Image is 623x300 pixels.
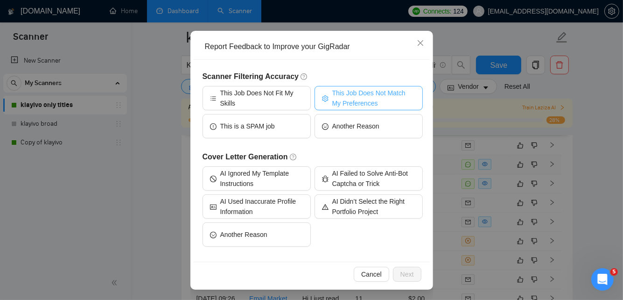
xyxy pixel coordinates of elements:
button: frownAnother Reason [203,222,311,247]
button: Cancel [354,267,389,282]
span: exclamation-circle [210,122,217,129]
div: Report Feedback to Improve your GigRadar [205,42,425,52]
button: settingThis Job Does Not Match My Preferences [315,86,423,110]
button: Close [408,31,433,56]
span: Another Reason [332,121,379,131]
span: This Job Does Not Fit My Skills [220,88,303,108]
button: warningAI Didn’t Select the Right Portfolio Project [315,194,423,219]
button: barsThis Job Does Not Fit My Skills [203,86,311,110]
span: AI Ignored My Template Instructions [220,168,303,189]
h5: Cover Letter Generation [203,151,423,163]
button: frownAnother Reason [315,114,423,138]
span: frown [210,231,217,238]
span: Another Reason [220,229,267,240]
span: bars [210,94,217,101]
span: close [417,39,424,47]
span: AI Failed to Solve Anti-Bot Captcha or Trick [332,168,415,189]
button: bugAI Failed to Solve Anti-Bot Captcha or Trick [315,166,423,191]
span: idcard [210,203,217,210]
span: frown [322,122,329,129]
span: question-circle [290,153,297,161]
span: AI Didn’t Select the Right Portfolio Project [332,196,415,217]
h5: Scanner Filtering Accuracy [203,71,423,82]
button: idcardAI Used Inaccurate Profile Information [203,194,311,219]
span: setting [322,94,329,101]
button: stopAI Ignored My Template Instructions [203,166,311,191]
span: warning [322,203,329,210]
span: stop [210,175,217,182]
span: 5 [610,268,618,276]
span: Cancel [361,269,382,279]
button: exclamation-circleThis is a SPAM job [203,114,311,138]
span: question-circle [301,73,308,80]
iframe: Intercom live chat [591,268,614,291]
span: This Job Does Not Match My Preferences [332,88,415,108]
button: Next [393,267,421,282]
span: This is a SPAM job [220,121,275,131]
span: AI Used Inaccurate Profile Information [220,196,303,217]
span: bug [322,175,329,182]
